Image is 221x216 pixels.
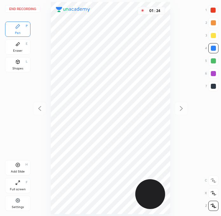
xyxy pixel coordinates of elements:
div: 3 [205,30,218,41]
div: Add Slide [11,170,25,173]
div: E [26,42,28,45]
div: Full screen [10,188,26,191]
div: C [205,175,218,186]
div: 01 : 24 [147,9,162,13]
button: End recording [5,5,40,13]
div: L [26,60,28,63]
div: 5 [205,56,218,66]
div: 7 [205,81,218,91]
div: P [26,24,28,28]
img: logo.38c385cc.svg [56,7,90,12]
div: Eraser [13,49,23,52]
div: Shapes [12,67,23,70]
div: 4 [205,43,218,53]
div: 1 [205,5,218,15]
div: Pen [15,31,21,35]
div: 2 [205,18,218,28]
div: H [25,163,28,166]
div: Z [205,201,218,211]
div: Settings [12,206,24,209]
div: F [26,181,28,184]
div: 6 [205,69,218,79]
div: X [205,188,218,198]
